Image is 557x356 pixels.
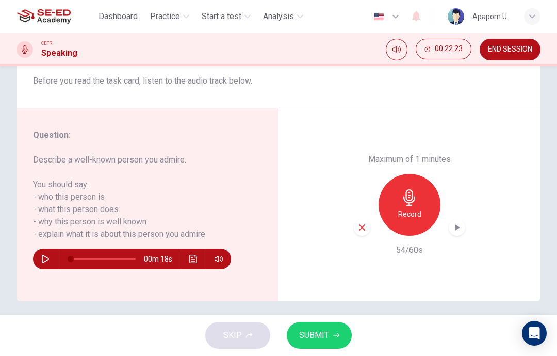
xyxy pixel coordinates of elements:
[386,39,407,60] div: Mute
[17,6,71,27] img: SE-ED Academy logo
[368,153,451,166] h6: Maximum of 1 minutes
[144,249,181,269] span: 00m 18s
[263,10,294,23] span: Analysis
[33,154,249,240] h6: Describe a well-known person you admire. You should say: - who this person is - what this person ...
[146,7,193,26] button: Practice
[435,45,463,53] span: 00:22:23
[198,7,255,26] button: Start a test
[396,244,423,256] h6: 54/60s
[94,7,142,26] button: Dashboard
[202,10,241,23] span: Start a test
[185,249,202,269] button: Click to see the audio transcription
[299,328,329,343] span: SUBMIT
[99,10,138,23] span: Dashboard
[33,129,249,141] h6: Question :
[150,10,180,23] span: Practice
[472,10,512,23] div: Apaporn U-khumpan
[522,321,547,346] div: Open Intercom Messenger
[379,174,440,236] button: Record
[488,45,532,54] span: END SESSION
[416,39,471,59] button: 00:22:23
[448,8,464,25] img: Profile picture
[41,47,77,59] h1: Speaking
[480,39,540,60] button: END SESSION
[372,13,385,21] img: en
[259,7,307,26] button: Analysis
[416,39,471,60] div: Hide
[398,208,421,220] h6: Record
[17,6,94,27] a: SE-ED Academy logo
[287,322,352,349] button: SUBMIT
[41,40,52,47] span: CEFR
